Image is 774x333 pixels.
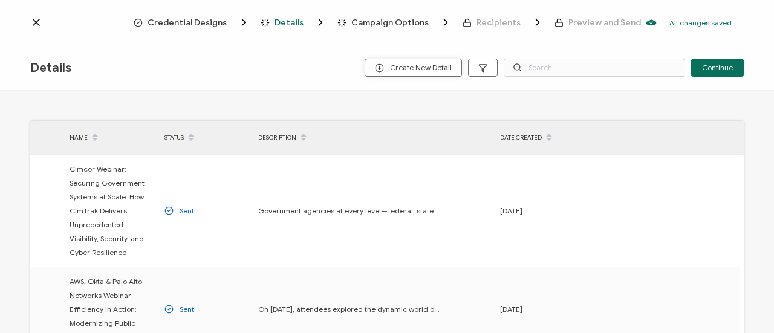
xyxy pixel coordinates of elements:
[158,128,252,148] div: STATUS
[180,204,194,218] span: Sent
[252,128,494,148] div: DESCRIPTION
[494,302,588,316] div: [DATE]
[70,162,152,259] span: Cimcor Webinar: Securing Government Systems at Scale: How CimTrak Delivers Unprecedented Visibili...
[30,60,71,76] span: Details
[568,18,641,27] span: Preview and Send
[691,59,744,77] button: Continue
[504,59,685,77] input: Search
[375,63,452,73] span: Create New Detail
[714,275,774,333] iframe: Chat Widget
[554,18,641,27] span: Preview and Send
[494,204,588,218] div: [DATE]
[669,18,732,27] p: All changes saved
[63,128,158,148] div: NAME
[494,128,588,148] div: DATE CREATED
[365,59,462,77] button: Create New Detail
[148,18,227,27] span: Credential Designs
[702,64,733,71] span: Continue
[275,18,304,27] span: Details
[258,302,440,316] span: On [DATE], attendees explored the dynamic world of cybersecurity through an engaging discussion w...
[180,302,194,316] span: Sent
[351,18,429,27] span: Campaign Options
[337,16,452,28] span: Campaign Options
[261,16,327,28] span: Details
[463,16,544,28] span: Recipients
[134,16,641,28] div: Breadcrumb
[134,16,250,28] span: Credential Designs
[258,204,440,218] span: Government agencies at every level—federal, state, and local—face mounting cybersecurity challeng...
[476,18,521,27] span: Recipients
